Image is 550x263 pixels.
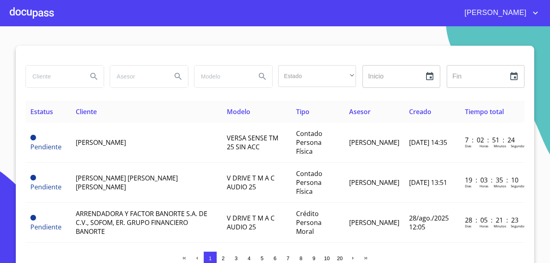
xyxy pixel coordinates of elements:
span: Estatus [30,107,53,116]
button: account of current user [458,6,540,19]
span: V DRIVE T M A C AUDIO 25 [227,174,275,191]
p: Minutos [494,184,506,188]
span: 20 [337,255,343,261]
span: 5 [260,255,263,261]
span: Asesor [349,107,371,116]
span: [PERSON_NAME] [PERSON_NAME] [PERSON_NAME] [76,174,178,191]
span: [PERSON_NAME] [76,138,126,147]
span: Pendiente [30,135,36,140]
p: Dias [465,184,471,188]
span: 3 [234,255,237,261]
button: Search [168,67,188,86]
span: 7 [286,255,289,261]
span: Tiempo total [465,107,504,116]
p: 19 : 03 : 35 : 10 [465,176,520,185]
input: search [26,66,81,87]
span: 28/ago./2025 12:05 [409,214,449,231]
p: Minutos [494,144,506,148]
span: Creado [409,107,431,116]
span: [DATE] 13:51 [409,178,447,187]
span: 9 [312,255,315,261]
p: Horas [480,184,488,188]
span: [PERSON_NAME] [349,178,399,187]
p: Horas [480,144,488,148]
p: 7 : 02 : 51 : 24 [465,136,520,144]
span: Pendiente [30,142,62,151]
span: [PERSON_NAME] [458,6,531,19]
p: Segundos [511,224,526,228]
span: ARRENDADORA Y FACTOR BANORTE S.A. DE C.V., SOFOM, ER. GRUPO FINANCIERO BANORTE [76,209,207,236]
p: Minutos [494,224,506,228]
span: [DATE] 14:35 [409,138,447,147]
span: 1 [209,255,211,261]
span: [PERSON_NAME] [349,218,399,227]
p: Dias [465,144,471,148]
span: Pendiente [30,182,62,191]
span: Crédito Persona Moral [296,209,322,236]
p: Segundos [511,144,526,148]
button: Search [84,67,104,86]
button: Search [253,67,272,86]
span: Tipo [296,107,309,116]
span: [PERSON_NAME] [349,138,399,147]
span: Pendiente [30,215,36,221]
span: 10 [324,255,330,261]
div: ​ [278,65,356,87]
span: 2 [222,255,224,261]
p: Segundos [511,184,526,188]
input: search [110,66,165,87]
span: Contado Persona Física [296,129,322,156]
span: Cliente [76,107,97,116]
input: search [194,66,249,87]
p: Horas [480,224,488,228]
p: Dias [465,224,471,228]
span: Modelo [227,107,250,116]
span: 6 [273,255,276,261]
span: V DRIVE T M A C AUDIO 25 [227,214,275,231]
span: 4 [247,255,250,261]
span: Contado Persona Física [296,169,322,196]
p: 28 : 05 : 21 : 23 [465,216,520,225]
span: 8 [299,255,302,261]
span: VERSA SENSE TM 25 SIN ACC [227,134,278,151]
span: Pendiente [30,223,62,231]
span: Pendiente [30,175,36,180]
